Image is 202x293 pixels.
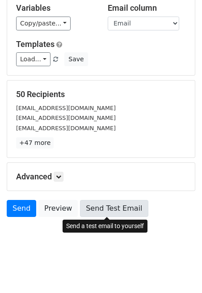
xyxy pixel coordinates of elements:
[16,39,55,49] a: Templates
[64,52,88,66] button: Save
[16,125,116,132] small: [EMAIL_ADDRESS][DOMAIN_NAME]
[16,17,71,30] a: Copy/paste...
[108,3,186,13] h5: Email column
[16,115,116,121] small: [EMAIL_ADDRESS][DOMAIN_NAME]
[16,172,186,182] h5: Advanced
[63,220,147,233] div: Send a test email to yourself
[16,52,50,66] a: Load...
[16,137,54,149] a: +47 more
[38,200,78,217] a: Preview
[16,105,116,111] small: [EMAIL_ADDRESS][DOMAIN_NAME]
[7,200,36,217] a: Send
[16,3,94,13] h5: Variables
[157,250,202,293] iframe: Chat Widget
[16,89,186,99] h5: 50 Recipients
[80,200,148,217] a: Send Test Email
